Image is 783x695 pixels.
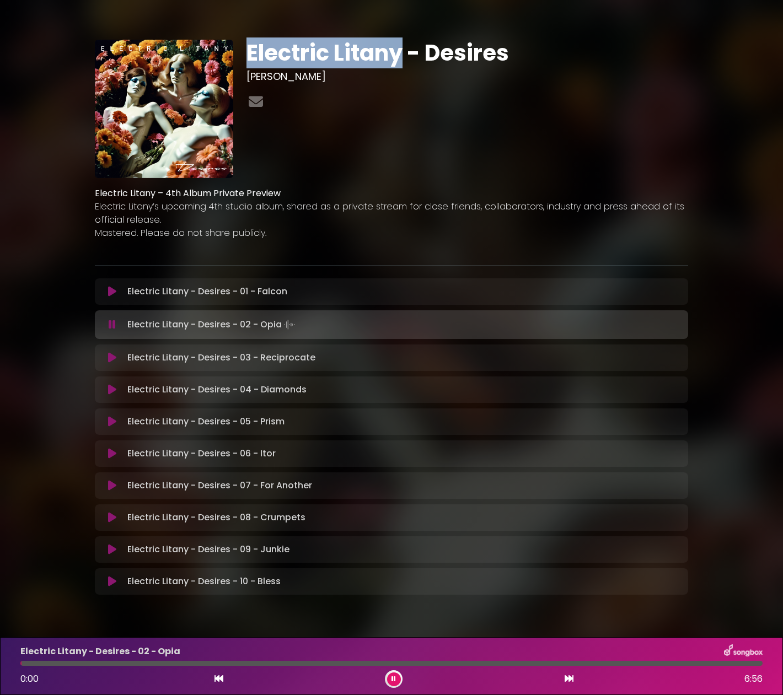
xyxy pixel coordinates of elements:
p: Electric Litany’s upcoming 4th studio album, shared as a private stream for close friends, collab... [95,200,688,227]
p: Electric Litany - Desires - 03 - Reciprocate [127,351,315,364]
p: Electric Litany - Desires - 02 - Opia [127,317,297,332]
p: Electric Litany - Desires - 10 - Bless [127,575,281,588]
img: 2KkT0QSSO3DZ5MZq4ndg [95,40,233,178]
h3: [PERSON_NAME] [246,71,688,83]
p: Electric Litany - Desires - 05 - Prism [127,415,285,428]
img: waveform4.gif [282,317,297,332]
p: Electric Litany - Desires - 01 - Falcon [127,285,287,298]
p: Electric Litany - Desires - 06 - Itor [127,447,276,460]
p: Electric Litany - Desires - 04 - Diamonds [127,383,307,396]
strong: Electric Litany – 4th Album Private Preview [95,187,281,200]
h1: Electric Litany - Desires [246,40,688,66]
p: Mastered. Please do not share publicly. [95,227,688,240]
p: Electric Litany - Desires - 09 - Junkie [127,543,289,556]
p: Electric Litany - Desires - 08 - Crumpets [127,511,305,524]
p: Electric Litany - Desires - 07 - For Another [127,479,312,492]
